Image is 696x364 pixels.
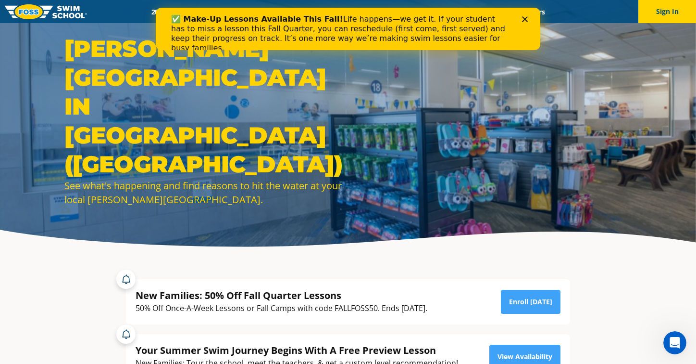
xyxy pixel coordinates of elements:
a: Swim Like [PERSON_NAME] [381,7,483,16]
a: About FOSS [328,7,382,16]
a: Careers [513,7,553,16]
a: Enroll [DATE] [501,290,560,314]
div: Close [366,9,376,14]
div: 50% Off Once-A-Week Lessons or Fall Camps with code FALLFOSS50. Ends [DATE]. [136,302,427,315]
a: 2025 Calendar [143,7,203,16]
a: Swim Path® Program [243,7,327,16]
div: New Families: 50% Off Fall Quarter Lessons [136,289,427,302]
a: Schools [203,7,243,16]
div: Life happens—we get it. If your student has to miss a lesson this Fall Quarter, you can reschedul... [15,7,354,45]
iframe: Intercom live chat [663,331,686,354]
h1: [PERSON_NAME][GEOGRAPHIC_DATA] in [GEOGRAPHIC_DATA] ([GEOGRAPHIC_DATA]) [64,34,343,179]
a: Blog [483,7,513,16]
b: ✅ Make-Up Lessons Available This Fall! [15,7,187,16]
iframe: Intercom live chat banner [156,8,540,50]
img: FOSS Swim School Logo [5,4,87,19]
div: See what's happening and find reasons to hit the water at your local [PERSON_NAME][GEOGRAPHIC_DATA]. [64,179,343,207]
div: Your Summer Swim Journey Begins With A Free Preview Lesson [136,344,458,357]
